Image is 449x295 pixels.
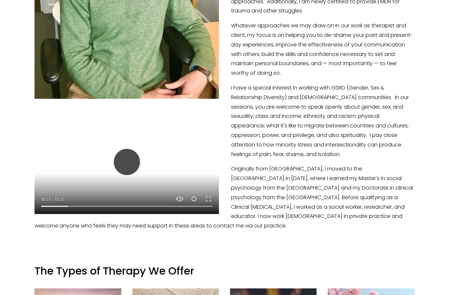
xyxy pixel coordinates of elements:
[35,264,414,277] h1: The Types of Therapy We Offer
[53,196,66,203] div: Duration
[114,149,140,175] button: Pause
[41,204,212,208] input: Seek
[41,196,53,203] div: Current time
[35,164,414,231] p: Originally from [GEOGRAPHIC_DATA], I moved to the [GEOGRAPHIC_DATA] in [DATE], where I earned my ...
[35,83,414,159] p: I have a special interest in working with GSRD (Gender, Sex & Relationship Diversity) and [DEMOGR...
[35,21,414,78] p: Whatever approaches we may draw on in our work as therapist and client, my focus is on helping yo...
